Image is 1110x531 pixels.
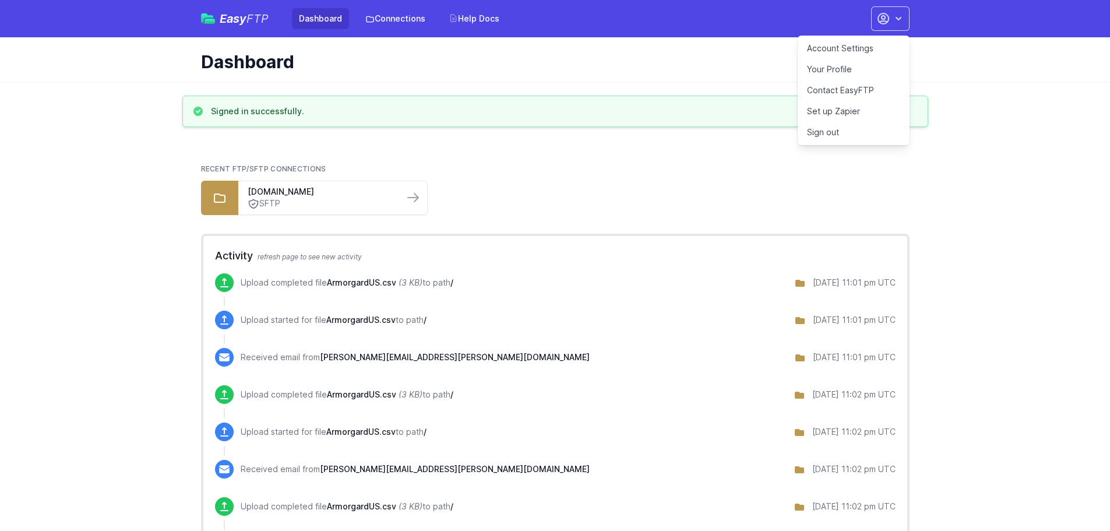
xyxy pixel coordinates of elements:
span: / [450,277,453,287]
h2: Recent FTP/SFTP Connections [201,164,910,174]
a: Connections [358,8,432,29]
a: Dashboard [292,8,349,29]
div: [DATE] 11:02 pm UTC [812,426,896,438]
a: Your Profile [798,59,910,80]
span: FTP [246,12,269,26]
p: Upload completed file to path [241,389,453,400]
div: [DATE] 11:01 pm UTC [813,351,896,363]
a: Account Settings [798,38,910,59]
a: EasyFTP [201,13,269,24]
span: ArmorgardUS.csv [327,389,396,399]
span: [PERSON_NAME][EMAIL_ADDRESS][PERSON_NAME][DOMAIN_NAME] [320,352,590,362]
a: Contact EasyFTP [798,80,910,101]
a: Help Docs [442,8,506,29]
span: ArmorgardUS.csv [327,501,396,511]
div: [DATE] 11:01 pm UTC [813,277,896,289]
span: refresh page to see new activity [258,252,362,261]
div: [DATE] 11:01 pm UTC [813,314,896,326]
div: [DATE] 11:02 pm UTC [812,501,896,512]
span: [PERSON_NAME][EMAIL_ADDRESS][PERSON_NAME][DOMAIN_NAME] [320,464,590,474]
span: / [424,315,427,325]
p: Received email from [241,351,590,363]
span: ArmorgardUS.csv [327,277,396,287]
a: [DOMAIN_NAME] [248,186,394,198]
i: (3 KB) [399,389,422,399]
a: Set up Zapier [798,101,910,122]
span: / [450,389,453,399]
div: [DATE] 11:02 pm UTC [812,463,896,475]
span: Easy [220,13,269,24]
p: Upload completed file to path [241,501,453,512]
iframe: Drift Widget Chat Controller [1052,473,1096,517]
div: [DATE] 11:02 pm UTC [812,389,896,400]
h1: Dashboard [201,51,900,72]
p: Upload completed file to path [241,277,453,289]
i: (3 KB) [399,277,422,287]
span: ArmorgardUS.csv [326,315,396,325]
p: Upload started for file to path [241,314,427,326]
a: SFTP [248,198,394,210]
a: Sign out [798,122,910,143]
img: easyftp_logo.png [201,13,215,24]
p: Received email from [241,463,590,475]
span: / [450,501,453,511]
h3: Signed in successfully. [211,106,304,117]
span: ArmorgardUS.csv [326,427,396,437]
span: / [424,427,427,437]
i: (3 KB) [399,501,422,511]
p: Upload started for file to path [241,426,427,438]
h2: Activity [215,248,896,264]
